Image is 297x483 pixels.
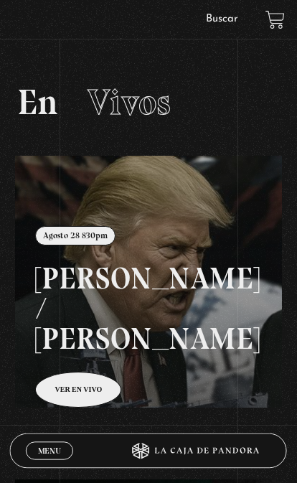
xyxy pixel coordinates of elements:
[265,9,285,29] a: View your shopping cart
[206,14,238,24] a: Buscar
[33,458,65,468] span: Cerrar
[88,80,171,123] span: Vivos
[17,84,280,120] h2: En
[38,446,61,455] span: Menu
